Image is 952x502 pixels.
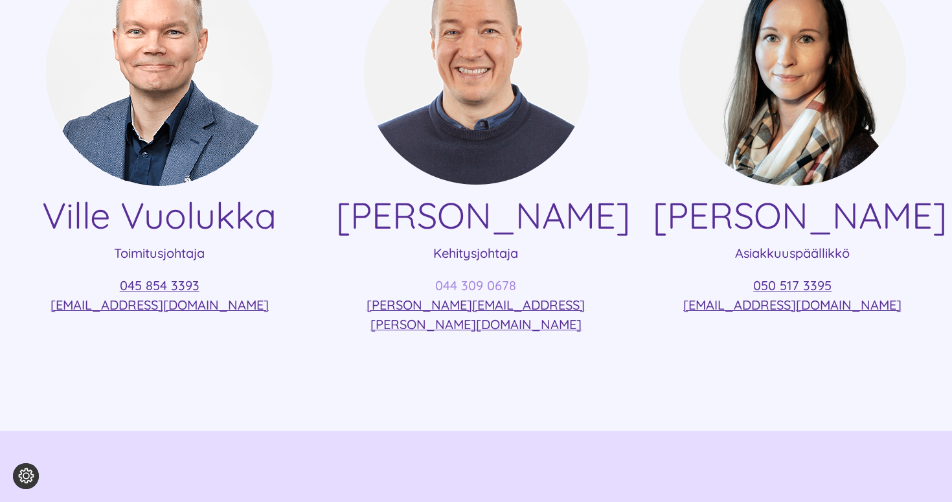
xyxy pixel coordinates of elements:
[753,277,832,293] a: 050 517 3395
[13,463,39,489] button: Evästeasetukset
[336,244,616,263] p: Kehitysjohtaja
[653,194,933,237] h4: [PERSON_NAME]
[51,297,269,313] a: [EMAIL_ADDRESS][DOMAIN_NAME]
[19,194,299,237] h4: Ville Vuolukka
[683,297,901,313] a: [EMAIL_ADDRESS][DOMAIN_NAME]
[120,277,199,293] a: 045 854 3393
[367,297,585,332] a: [PERSON_NAME][EMAIL_ADDRESS][PERSON_NAME][DOMAIN_NAME]
[19,244,299,263] p: Toimitusjohtaja
[336,194,616,237] h4: [PERSON_NAME]
[653,244,933,263] p: Asiakkuuspäällikkö
[435,277,516,293] a: 044 309 0678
